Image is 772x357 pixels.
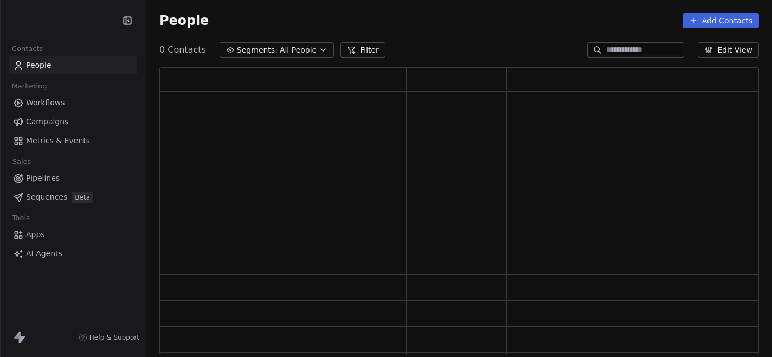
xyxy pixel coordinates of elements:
a: Workflows [9,94,137,112]
a: Campaigns [9,113,137,131]
a: Metrics & Events [9,132,137,150]
span: Beta [72,192,93,203]
span: Metrics & Events [26,135,90,146]
span: Sequences [26,192,67,203]
span: People [159,12,209,29]
span: Tools [8,210,34,226]
a: SequencesBeta [9,188,137,206]
span: AI Agents [26,248,62,259]
span: Apps [26,229,45,240]
a: Pipelines [9,169,137,187]
span: Contacts [7,41,48,57]
span: All People [280,44,317,56]
button: Add Contacts [683,13,759,28]
span: Campaigns [26,116,68,127]
span: Marketing [7,78,52,94]
span: People [26,60,52,71]
a: AI Agents [9,245,137,263]
span: Workflows [26,97,65,109]
button: Edit View [698,42,759,58]
a: Apps [9,226,137,244]
span: Sales [8,154,36,170]
a: Help & Support [79,333,139,342]
button: Filter [340,42,385,58]
span: Help & Support [89,333,139,342]
span: Segments: [237,44,278,56]
span: Pipelines [26,173,60,184]
span: 0 Contacts [159,43,206,56]
a: People [9,56,137,74]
